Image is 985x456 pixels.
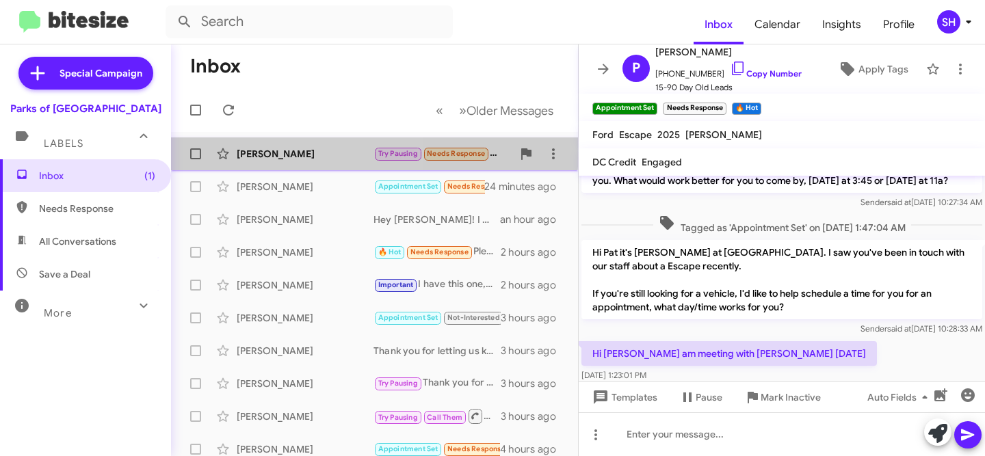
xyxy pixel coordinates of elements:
div: 2 hours ago [501,278,567,292]
span: P [632,57,640,79]
div: [PERSON_NAME] [237,311,373,325]
span: Pause [696,385,722,410]
button: Pause [668,385,733,410]
div: [PERSON_NAME] [237,213,373,226]
a: Calendar [744,5,811,44]
span: DC Credit [592,156,636,168]
span: More [44,307,72,319]
span: Templates [590,385,657,410]
button: Auto Fields [856,385,944,410]
span: Save a Deal [39,267,90,281]
span: Auto Fields [867,385,933,410]
button: Apply Tags [826,57,919,81]
div: Thank you for letting us know! Would you be interested in seeing the vehicle when you get back? [373,344,501,358]
span: All Conversations [39,234,116,248]
span: Mark Inactive [761,385,821,410]
div: 4 hours ago [500,442,567,456]
span: 🔥 Hot [378,247,402,256]
span: Labels [44,137,83,150]
span: « [436,102,443,119]
div: Hi [PERSON_NAME] am meeting with [PERSON_NAME] [DATE] [373,178,485,194]
span: 2025 [657,129,680,141]
span: Appointment Set [378,313,438,322]
div: I have this one, let me know what you think: [URL][DOMAIN_NAME] [373,277,501,293]
div: an hour ago [500,213,567,226]
span: Special Campaign [60,66,142,80]
span: [PHONE_NUMBER] [655,60,802,81]
span: Needs Response [447,444,505,453]
span: Try Pausing [378,413,418,422]
span: Engaged [642,156,682,168]
input: Search [166,5,453,38]
div: Good afternoon, I wanted to let you know that I am moving forward with purchasing a [PERSON_NAME]... [373,146,512,161]
div: [PERSON_NAME] [237,410,373,423]
h1: Inbox [190,55,241,77]
p: Hi [PERSON_NAME] am meeting with [PERSON_NAME] [DATE] [581,341,877,366]
a: Inbox [694,5,744,44]
span: Needs Response [447,182,505,191]
div: 3 hours ago [501,311,567,325]
span: Escape [619,129,652,141]
div: [PERSON_NAME] [237,442,373,456]
div: 3 hours ago [501,410,567,423]
span: Older Messages [467,103,553,118]
button: Mark Inactive [733,385,832,410]
div: 3 hours ago [501,377,567,390]
button: Previous [428,96,451,124]
nav: Page navigation example [428,96,562,124]
span: Call Them [427,413,462,422]
div: SH [937,10,960,33]
div: Thank you for letting us know and our condolences to your family. [373,375,501,391]
span: Tagged as 'Appointment Set' on [DATE] 1:47:04 AM [653,215,911,234]
span: Needs Response [410,247,469,256]
span: Apply Tags [858,57,908,81]
div: Parks of [GEOGRAPHIC_DATA] [10,102,161,116]
div: [PERSON_NAME] [237,344,373,358]
div: 2 hours ago [501,245,567,259]
button: Next [451,96,562,124]
div: [PERSON_NAME] [237,377,373,390]
button: SH [925,10,970,33]
span: Appointment Set [378,444,438,453]
div: Let me get with [PERSON_NAME]! [373,407,501,425]
div: 3 hours ago [501,344,567,358]
span: » [459,102,467,119]
span: Try Pausing [378,149,418,158]
div: [PERSON_NAME] [237,147,373,161]
div: 24 minutes ago [485,180,567,193]
a: Profile [872,5,925,44]
div: [PERSON_NAME] [237,245,373,259]
span: Not-Interested [447,313,500,322]
span: Sender [DATE] 10:28:33 AM [861,323,982,334]
span: said at [887,323,911,334]
span: 15-90 Day Old Leads [655,81,802,94]
a: Insights [811,5,872,44]
div: [PERSON_NAME] [237,278,373,292]
p: Hi Pat it's [PERSON_NAME] at [GEOGRAPHIC_DATA]. I saw you've been in touch with our staff about a... [581,240,982,319]
span: [DATE] 1:23:01 PM [581,370,646,380]
span: Try Pausing [378,379,418,388]
div: Thank you for letting us know! [373,310,501,325]
button: Templates [579,385,668,410]
small: Appointment Set [592,103,657,115]
div: Hey [PERSON_NAME]! I did get a response from one of my Managers. We can't hold a vehicle for more... [373,213,500,226]
small: 🔥 Hot [732,103,761,115]
div: [PERSON_NAME] [237,180,373,193]
span: Sender [DATE] 10:27:34 AM [861,197,982,207]
span: Appointment Set [378,182,438,191]
span: said at [887,197,911,207]
a: Special Campaign [18,57,153,90]
span: Important [378,280,414,289]
span: Needs Response [427,149,485,158]
span: Ford [592,129,614,141]
span: Needs Response [39,202,155,215]
div: Please read the thread here [373,244,501,260]
span: [PERSON_NAME] [685,129,762,141]
span: Inbox [39,169,155,183]
span: (1) [144,169,155,183]
small: Needs Response [663,103,726,115]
